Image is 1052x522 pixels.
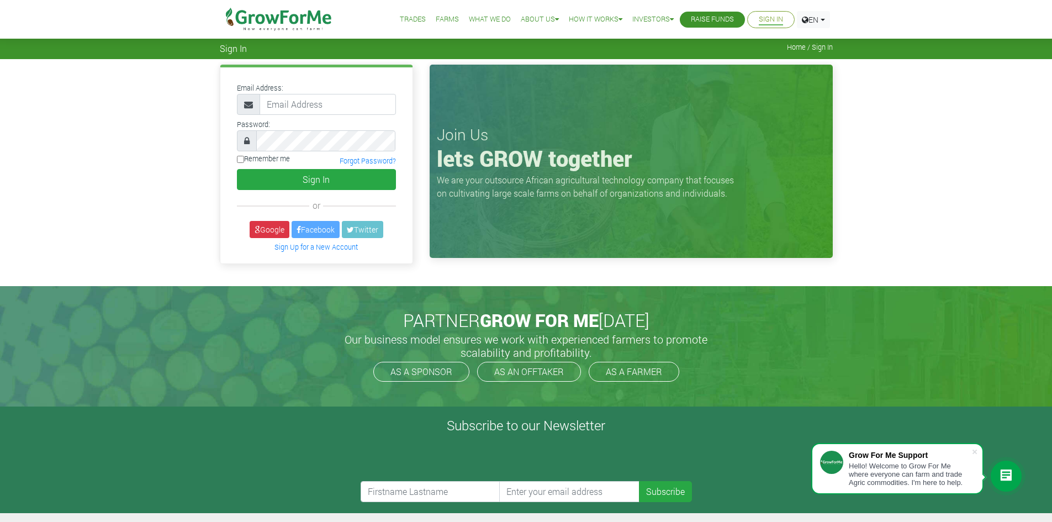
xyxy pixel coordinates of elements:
[237,119,270,130] label: Password:
[480,308,599,332] span: GROW FOR ME
[340,156,396,165] a: Forgot Password?
[260,94,396,115] input: Email Address
[333,333,720,359] h5: Our business model ensures we work with experienced farmers to promote scalability and profitabil...
[237,154,290,164] label: Remember me
[361,481,501,502] input: Firstname Lastname
[361,438,528,481] iframe: reCAPTCHA
[569,14,622,25] a: How it Works
[639,481,692,502] button: Subscribe
[589,362,679,382] a: AS A FARMER
[400,14,426,25] a: Trades
[632,14,674,25] a: Investors
[14,418,1038,434] h4: Subscribe to our Newsletter
[436,14,459,25] a: Farms
[691,14,734,25] a: Raise Funds
[849,462,971,487] div: Hello! Welcome to Grow For Me where everyone can farm and trade Agric commodities. I'm here to help.
[237,156,244,163] input: Remember me
[437,125,826,144] h3: Join Us
[237,199,396,212] div: or
[250,221,289,238] a: Google
[797,11,830,28] a: EN
[849,451,971,460] div: Grow For Me Support
[237,169,396,190] button: Sign In
[274,242,358,251] a: Sign Up for a New Account
[521,14,559,25] a: About Us
[437,145,826,172] h1: lets GROW together
[224,310,828,331] h2: PARTNER [DATE]
[469,14,511,25] a: What We Do
[499,481,639,502] input: Enter your email address
[437,173,741,200] p: We are your outsource African agricultural technology company that focuses on cultivating large s...
[477,362,581,382] a: AS AN OFFTAKER
[787,43,833,51] span: Home / Sign In
[759,14,783,25] a: Sign In
[237,83,283,93] label: Email Address:
[220,43,247,54] span: Sign In
[373,362,469,382] a: AS A SPONSOR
